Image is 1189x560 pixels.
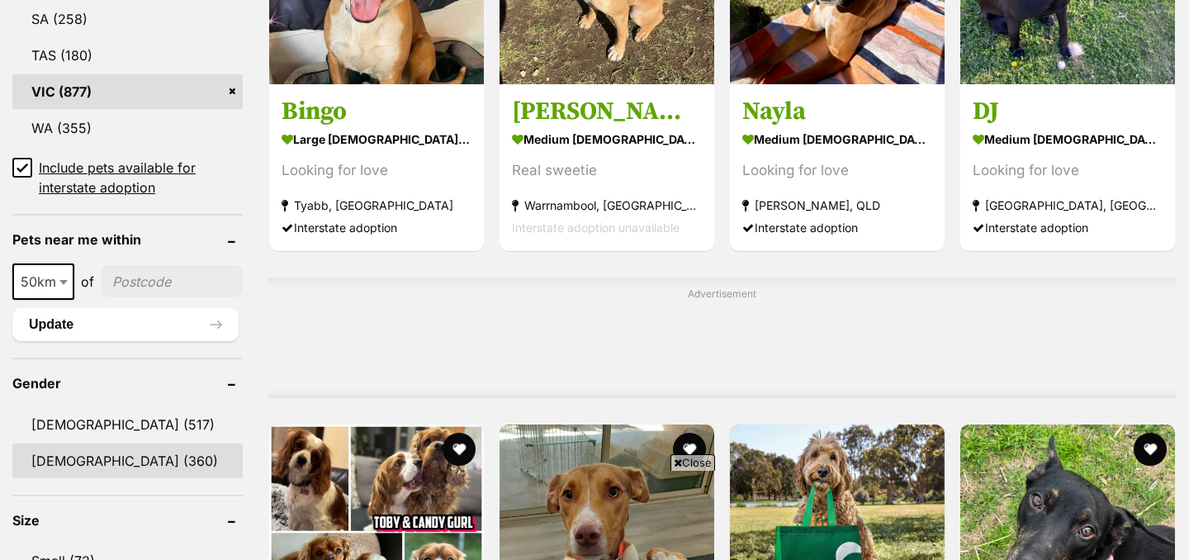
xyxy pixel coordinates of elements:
[294,477,895,552] iframe: Advertisement
[673,433,706,466] button: favourite
[512,221,680,235] span: Interstate adoption unavailable
[12,263,74,300] span: 50km
[12,111,243,145] a: WA (355)
[12,158,243,197] a: Include pets available for interstate adoption
[39,158,243,197] span: Include pets available for interstate adoption
[282,216,471,239] div: Interstate adoption
[81,272,94,292] span: of
[12,2,243,36] a: SA (258)
[12,308,239,341] button: Update
[443,433,476,466] button: favourite
[973,216,1163,239] div: Interstate adoption
[268,278,1177,398] div: Advertisement
[282,96,471,127] h3: Bingo
[282,159,471,182] div: Looking for love
[12,513,243,528] header: Size
[512,96,702,127] h3: [PERSON_NAME]
[512,159,702,182] div: Real sweetie
[12,444,243,478] a: [DEMOGRAPHIC_DATA] (360)
[960,83,1175,251] a: DJ medium [DEMOGRAPHIC_DATA] Dog Looking for love [GEOGRAPHIC_DATA], [GEOGRAPHIC_DATA] Interstate...
[101,266,243,297] input: postcode
[742,159,932,182] div: Looking for love
[500,83,714,251] a: [PERSON_NAME] medium [DEMOGRAPHIC_DATA] Dog Real sweetie Warrnambool, [GEOGRAPHIC_DATA] Interstat...
[670,454,715,471] span: Close
[742,194,932,216] strong: [PERSON_NAME], QLD
[973,127,1163,151] strong: medium [DEMOGRAPHIC_DATA] Dog
[512,194,702,216] strong: Warrnambool, [GEOGRAPHIC_DATA]
[742,127,932,151] strong: medium [DEMOGRAPHIC_DATA] Dog
[12,232,243,247] header: Pets near me within
[14,270,73,293] span: 50km
[12,407,243,442] a: [DEMOGRAPHIC_DATA] (517)
[742,216,932,239] div: Interstate adoption
[742,96,932,127] h3: Nayla
[12,376,243,391] header: Gender
[282,194,471,216] strong: Tyabb, [GEOGRAPHIC_DATA]
[269,83,484,251] a: Bingo large [DEMOGRAPHIC_DATA] Dog Looking for love Tyabb, [GEOGRAPHIC_DATA] Interstate adoption
[12,74,243,109] a: VIC (877)
[973,194,1163,216] strong: [GEOGRAPHIC_DATA], [GEOGRAPHIC_DATA]
[1134,433,1167,466] button: favourite
[730,83,945,251] a: Nayla medium [DEMOGRAPHIC_DATA] Dog Looking for love [PERSON_NAME], QLD Interstate adoption
[512,127,702,151] strong: medium [DEMOGRAPHIC_DATA] Dog
[973,96,1163,127] h3: DJ
[282,127,471,151] strong: large [DEMOGRAPHIC_DATA] Dog
[973,159,1163,182] div: Looking for love
[12,38,243,73] a: TAS (180)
